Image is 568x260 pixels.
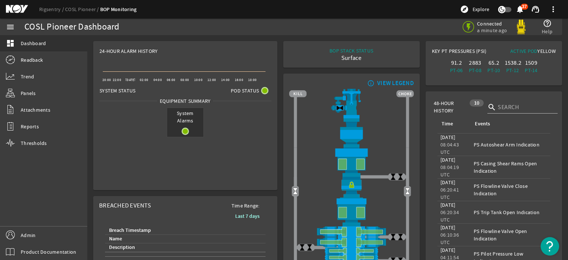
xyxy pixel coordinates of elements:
img: ValveClose.png [306,244,313,251]
text: [DATE] [125,78,136,82]
text: 18:00 [248,78,257,82]
div: Key PT Pressures (PSI) [432,47,494,58]
div: 91.2 [449,59,464,67]
a: BOP Monitoring [100,6,137,13]
span: Trend [21,73,34,80]
mat-icon: help_outline [543,19,552,28]
mat-icon: info_outline [366,80,375,86]
span: Explore [473,6,489,13]
legacy-datetime-component: 06:20:34 UTC [440,209,459,223]
text: 20:00 [102,78,111,82]
div: Description [108,243,260,251]
span: Dashboard [21,40,46,47]
a: COSL Pioneer [65,6,100,13]
span: a minute ago [477,27,508,34]
img: PipeRamOpen.png [289,247,414,254]
div: Name [109,235,122,243]
text: 02:00 [140,78,148,82]
b: Last 7 days [235,213,260,220]
div: Name [108,235,260,243]
img: ValveClose.png [389,233,397,240]
img: ValveClose.png [298,244,306,251]
input: Search [498,103,552,112]
span: 48-Hour History [434,99,466,114]
span: Pod Status [231,87,259,94]
text: 12:00 [207,78,216,82]
img: ValveClose.png [397,173,404,180]
text: 06:00 [167,78,175,82]
div: PS Trip Tank Open Indication [474,209,547,216]
img: Valve2Open.png [404,188,411,195]
div: Time [440,120,465,128]
text: 10:00 [194,78,203,82]
button: Explore [457,3,492,15]
mat-icon: notifications [515,5,524,14]
div: Events [474,120,544,128]
span: Product Documentation [21,248,76,256]
span: Time Range: [226,202,266,209]
mat-icon: support_agent [531,5,540,14]
img: ShearRamOpen.png [289,226,414,237]
text: 08:00 [180,78,189,82]
div: PS Autoshear Arm Indication [474,141,547,148]
legacy-datetime-component: 08:04:19 UTC [440,164,459,178]
legacy-datetime-component: [DATE] [440,156,456,163]
div: PT-14 [523,67,539,74]
span: Breached Events [99,202,151,209]
legacy-datetime-component: [DATE] [440,247,456,253]
div: 65.2 [486,59,502,67]
span: Connected [477,20,508,27]
mat-icon: menu [6,23,15,31]
div: 1509 [523,59,539,67]
text: 14:00 [221,78,230,82]
span: Equipment Summary [157,97,213,105]
a: Rigsentry [39,6,65,13]
span: Admin [21,232,35,239]
div: VIEW LEGEND [377,80,414,87]
div: COSL Pioneer Dashboard [24,23,119,31]
img: RiserConnectorLock.png [289,177,414,197]
div: Breach Timestamp [109,226,151,234]
img: RiserAdapter.png [289,89,414,118]
button: Open Resource Center [541,237,559,256]
text: 16:00 [235,78,243,82]
div: PT-12 [505,67,521,74]
mat-icon: dashboard [6,39,15,48]
span: System Status [99,87,135,94]
span: Reports [21,123,39,130]
text: 04:00 [153,78,162,82]
div: Breach Timestamp [108,226,260,234]
div: PS Flowline Valve Open Indication [474,227,547,242]
div: Time [442,120,453,128]
img: LowerAnnularOpen.png [289,197,414,226]
img: FlexJoint.png [289,118,414,147]
text: 22:00 [113,78,121,82]
i: search [487,103,496,112]
div: Surface [329,54,373,62]
span: Thresholds [21,139,47,147]
div: PT-10 [486,67,502,74]
img: Valve2Close.png [336,104,344,112]
legacy-datetime-component: [DATE] [440,179,456,186]
span: Active Pod [510,48,538,54]
div: 2883 [467,59,483,67]
button: more_vert [544,0,562,18]
legacy-datetime-component: [DATE] [440,224,456,231]
span: Readback [21,56,43,64]
div: 10 [470,99,484,107]
div: Description [109,243,135,251]
div: BOP STACK STATUS [329,47,373,54]
div: 1538.2 [505,59,521,67]
img: UpperAnnularOpen.png [289,148,414,177]
span: Panels [21,90,36,97]
div: Events [475,120,490,128]
mat-icon: explore [460,5,469,14]
legacy-datetime-component: 06:20:41 UTC [440,186,459,200]
img: Yellowpod.svg [514,20,528,34]
div: PT-08 [467,67,483,74]
div: PS Casing Shear Rams Open Indication [474,160,547,175]
legacy-datetime-component: [DATE] [440,202,456,208]
span: Yellow [537,48,556,54]
span: Attachments [21,106,50,114]
img: ValveClose.png [389,173,397,180]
